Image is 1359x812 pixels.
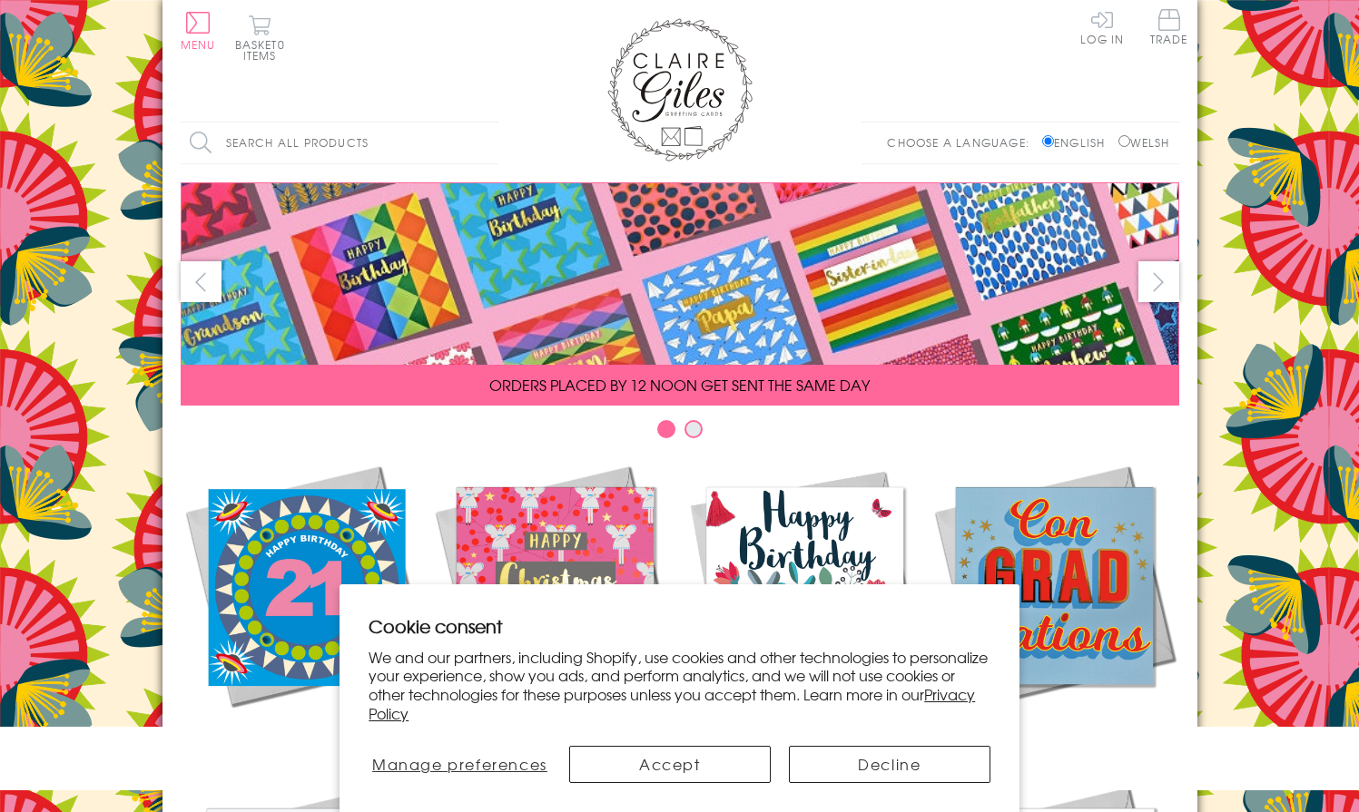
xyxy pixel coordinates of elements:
[369,683,975,724] a: Privacy Policy
[1118,135,1130,147] input: Welsh
[607,18,753,161] img: Claire Giles Greetings Cards
[1080,9,1124,44] a: Log In
[1138,261,1179,302] button: next
[1150,9,1188,48] a: Trade
[181,419,1179,447] div: Carousel Pagination
[243,36,285,64] span: 0 items
[569,746,771,783] button: Accept
[181,12,216,50] button: Menu
[181,36,216,53] span: Menu
[1150,9,1188,44] span: Trade
[480,122,498,163] input: Search
[1042,135,1054,147] input: English
[1008,724,1101,746] span: Academic
[372,753,547,775] span: Manage preferences
[789,746,990,783] button: Decline
[430,461,680,746] a: Christmas
[1042,134,1114,151] label: English
[181,122,498,163] input: Search all products
[369,746,550,783] button: Manage preferences
[657,420,675,438] button: Carousel Page 1 (Current Slide)
[369,613,990,639] h2: Cookie consent
[181,461,430,746] a: New Releases
[684,420,703,438] button: Carousel Page 2
[369,648,990,723] p: We and our partners, including Shopify, use cookies and other technologies to personalize your ex...
[181,261,222,302] button: prev
[489,374,870,396] span: ORDERS PLACED BY 12 NOON GET SENT THE SAME DAY
[680,461,930,746] a: Birthdays
[235,15,285,61] button: Basket0 items
[1118,134,1170,151] label: Welsh
[887,134,1039,151] p: Choose a language:
[245,724,364,746] span: New Releases
[930,461,1179,746] a: Academic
